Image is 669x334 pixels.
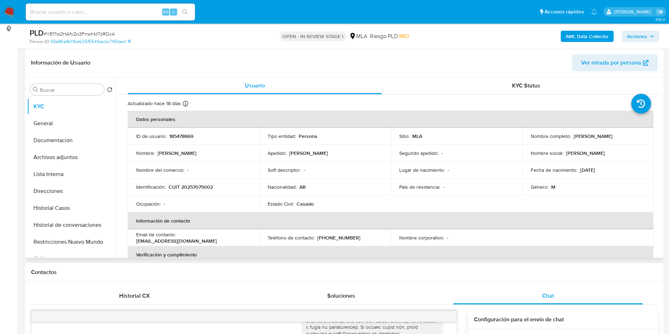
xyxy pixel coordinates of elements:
[268,167,301,173] p: Soft descriptor :
[399,133,409,139] p: Sitio :
[136,167,184,173] p: Nombre del comercio :
[622,31,659,42] button: Acciones
[119,292,150,300] span: Historial CX
[26,7,195,17] input: Buscar usuario o caso...
[474,316,652,323] h3: Configuración para el envío de chat
[566,150,605,156] p: [PERSON_NAME]
[136,133,166,139] p: ID de usuario :
[572,54,658,71] button: Ver mirada por persona
[399,167,445,173] p: Lugar de nacimiento :
[268,235,315,241] p: Teléfono de contacto :
[50,38,131,45] a: 93e86a8b116e625f5541bacbc795bac1
[581,54,641,71] span: Ver mirada por persona
[399,235,444,241] p: Nombre corporativo :
[136,150,155,156] p: Nombre :
[268,150,286,156] p: Apellido :
[280,31,346,41] p: OPEN - IN REVIEW STAGE I
[512,81,540,90] span: KYC Status
[297,201,314,207] p: Casado
[580,167,595,173] p: [DATE]
[128,246,653,263] th: Verificación y cumplimiento
[136,238,217,244] p: [EMAIL_ADDRESS][DOMAIN_NAME]
[399,32,409,40] span: MID
[245,81,265,90] span: Usuario
[399,184,440,190] p: País de residencia :
[27,166,115,183] button: Lista Interna
[44,30,115,37] span: # YEf7w2HAfvZo3FnwhM7zROxA
[299,184,306,190] p: AR
[27,233,115,250] button: Restricciones Nuevo Mundo
[27,115,115,132] button: General
[187,167,189,173] p: -
[542,292,554,300] span: Chat
[136,201,161,207] p: Ocupación :
[128,111,653,128] th: Datos personales
[561,31,614,42] button: AML Data Collector
[30,38,49,45] b: Person ID
[545,8,584,16] span: Accesos rápidos
[169,184,213,190] p: CUIT 20257075002
[591,9,597,15] a: Notificaciones
[289,150,328,156] p: [PERSON_NAME]
[447,235,448,241] p: -
[107,87,112,95] button: Volver al orden por defecto
[531,184,548,190] p: Género :
[317,235,360,241] p: [PHONE_NUMBER]
[178,7,192,17] button: search-icon
[169,133,193,139] p: 185478669
[40,87,101,93] input: Buscar
[268,133,296,139] p: Tipo entidad :
[31,59,90,66] h1: Información de Usuario
[551,184,555,190] p: M
[349,32,367,40] div: MLA
[27,250,115,267] button: CVU
[370,32,409,40] span: Riesgo PLD:
[299,133,317,139] p: Persona
[128,212,653,229] th: Información de contacto
[27,217,115,233] button: Historial de conversaciones
[574,133,613,139] p: [PERSON_NAME]
[441,150,443,156] p: -
[27,98,115,115] button: KYC
[164,201,165,207] p: -
[31,269,658,276] h1: Contactos
[304,167,305,173] p: -
[399,150,438,156] p: Segundo apellido :
[128,100,181,107] p: Actualizado hace 18 días
[27,149,115,166] button: Archivos adjuntos
[531,167,577,173] p: Fecha de nacimiento :
[655,17,665,22] span: 3.161.2
[614,8,654,15] p: valeria.duch@mercadolibre.com
[30,27,44,38] b: PLD
[627,31,647,42] span: Acciones
[268,184,297,190] p: Nacionalidad :
[27,132,115,149] button: Documentación
[531,133,571,139] p: Nombre completo :
[163,8,169,15] span: Alt
[33,87,38,92] button: Buscar
[268,201,294,207] p: Estado Civil :
[656,8,664,16] a: Salir
[448,167,449,173] p: -
[158,150,196,156] p: [PERSON_NAME]
[136,184,166,190] p: Identificación :
[566,31,609,42] b: AML Data Collector
[27,200,115,217] button: Historial Casos
[27,183,115,200] button: Direcciones
[412,133,422,139] p: MLA
[172,8,175,15] span: s
[327,292,355,300] span: Soluciones
[531,150,563,156] p: Nombre social :
[136,231,176,238] p: Email de contacto :
[443,184,444,190] p: -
